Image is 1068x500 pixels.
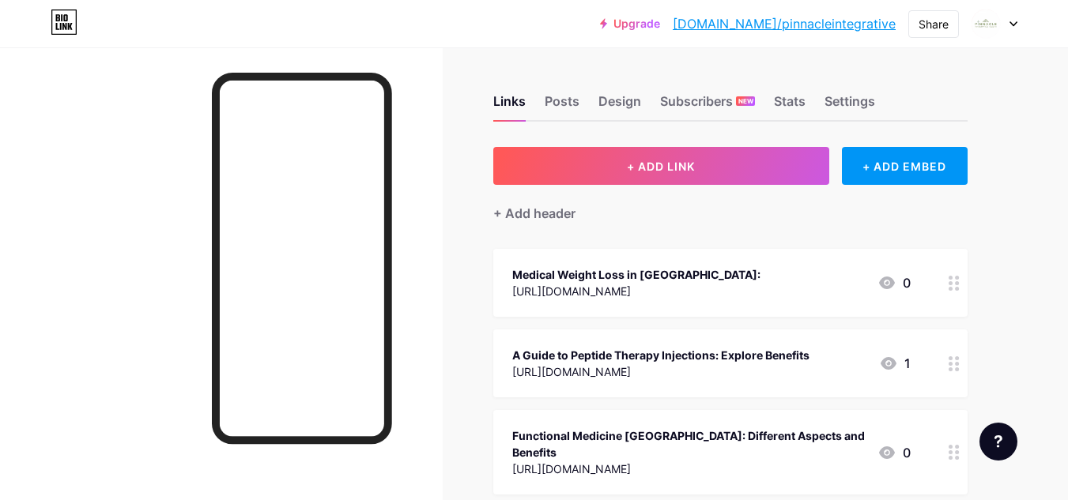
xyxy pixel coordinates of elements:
div: 1 [879,354,911,373]
span: NEW [738,96,753,106]
div: Links [493,92,526,120]
div: [URL][DOMAIN_NAME] [512,461,865,477]
div: Functional Medicine [GEOGRAPHIC_DATA]: Different Aspects and Benefits [512,427,865,461]
div: Subscribers [660,92,755,120]
div: Posts [545,92,579,120]
div: + ADD EMBED [842,147,968,185]
img: pinnacleintegrative [971,9,1001,39]
div: [URL][DOMAIN_NAME] [512,283,760,299]
button: + ADD LINK [493,147,829,185]
div: Design [598,92,641,120]
div: + Add header [493,204,576,223]
span: + ADD LINK [627,160,695,173]
div: 0 [877,273,911,292]
div: Settings [825,92,875,120]
div: Share [919,16,949,32]
div: [URL][DOMAIN_NAME] [512,363,809,380]
div: A Guide to Peptide Therapy Injections: Explore Benefits [512,347,809,363]
div: Medical Weight Loss in [GEOGRAPHIC_DATA]: [512,266,760,283]
a: Upgrade [600,17,660,30]
div: Stats [774,92,806,120]
div: 0 [877,443,911,462]
a: [DOMAIN_NAME]/pinnacleintegrative [673,14,896,33]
